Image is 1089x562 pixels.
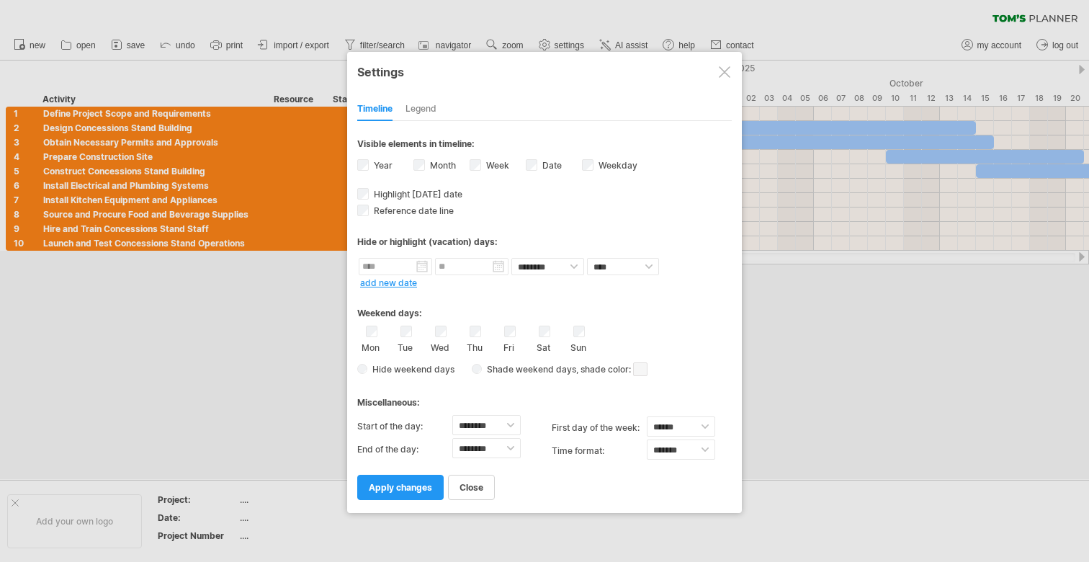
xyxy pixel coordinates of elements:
[596,160,637,171] label: Weekday
[539,160,562,171] label: Date
[362,339,380,353] label: Mon
[500,339,518,353] label: Fri
[482,364,576,375] span: Shade weekend days
[357,438,452,461] label: End of the day:
[427,160,456,171] label: Month
[465,339,483,353] label: Thu
[371,160,393,171] label: Year
[569,339,587,353] label: Sun
[360,277,417,288] a: add new date
[483,160,509,171] label: Week
[576,361,647,378] span: , shade color:
[431,339,449,353] label: Wed
[357,294,732,322] div: Weekend days:
[357,98,393,121] div: Timeline
[357,236,732,247] div: Hide or highlight (vacation) days:
[367,364,454,375] span: Hide weekend days
[371,189,462,200] span: Highlight [DATE] date
[357,475,444,500] a: apply changes
[552,416,647,440] label: first day of the week:
[460,482,483,493] span: close
[357,58,732,84] div: Settings
[371,205,454,216] span: Reference date line
[534,339,552,353] label: Sat
[405,98,436,121] div: Legend
[396,339,414,353] label: Tue
[369,482,432,493] span: apply changes
[357,383,732,411] div: Miscellaneous:
[357,138,732,153] div: Visible elements in timeline:
[633,362,647,376] span: click here to change the shade color
[552,440,647,463] label: Time format:
[448,475,495,500] a: close
[357,415,452,438] label: Start of the day:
